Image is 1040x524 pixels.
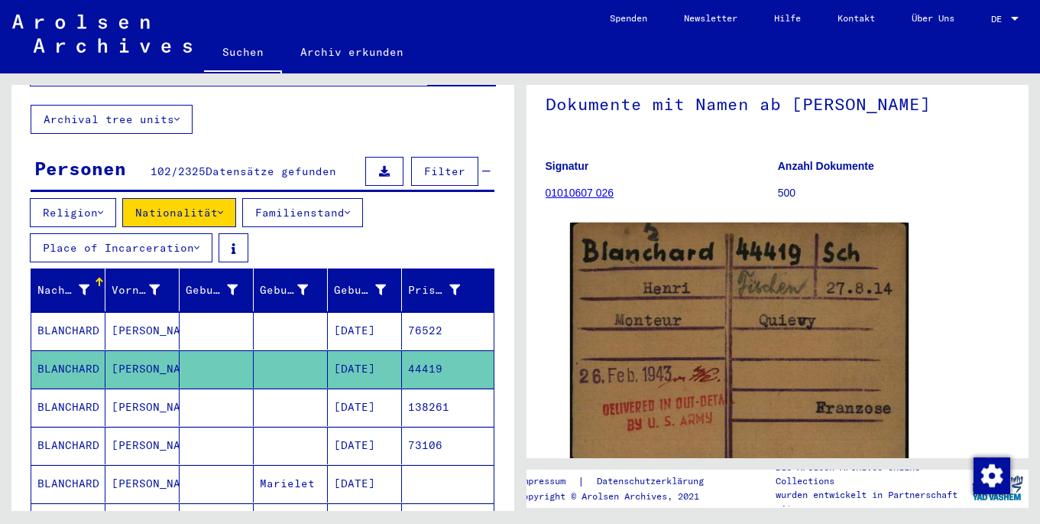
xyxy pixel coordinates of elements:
[37,278,109,302] div: Nachname
[186,278,257,302] div: Geburtsname
[260,282,308,298] div: Geburt‏
[105,465,180,503] mat-cell: [PERSON_NAME]
[328,465,402,503] mat-cell: [DATE]
[411,157,478,186] button: Filter
[34,155,126,182] div: Personen
[254,465,328,503] mat-cell: Marielet
[974,457,1010,494] img: Zustimmung ändern
[105,312,180,350] mat-cell: [PERSON_NAME]
[328,427,402,464] mat-cell: [DATE]
[31,312,105,350] mat-cell: BLANCHARD
[402,269,494,311] mat-header-cell: Prisoner #
[402,389,494,426] mat-cell: 138261
[570,223,909,484] img: 001.jpg
[31,465,105,503] mat-cell: BLANCHARD
[408,278,479,302] div: Prisoner #
[105,269,180,311] mat-header-cell: Vorname
[112,278,179,302] div: Vorname
[31,427,105,464] mat-cell: BLANCHARD
[402,427,494,464] mat-cell: 73106
[186,282,238,298] div: Geburtsname
[171,164,178,178] span: /
[37,282,89,298] div: Nachname
[776,461,965,488] p: Die Arolsen Archives Online-Collections
[151,164,171,178] span: 102
[328,312,402,350] mat-cell: [DATE]
[105,427,180,464] mat-cell: [PERSON_NAME]
[105,389,180,426] mat-cell: [PERSON_NAME]
[546,160,589,172] b: Signatur
[112,282,160,298] div: Vorname
[31,350,105,388] mat-cell: BLANCHARD
[30,198,116,227] button: Religion
[517,474,578,490] a: Impressum
[31,269,105,311] mat-header-cell: Nachname
[242,198,363,227] button: Familienstand
[282,34,422,70] a: Archiv erkunden
[328,350,402,388] mat-cell: [DATE]
[328,269,402,311] mat-header-cell: Geburtsdatum
[334,282,386,298] div: Geburtsdatum
[778,160,874,172] b: Anzahl Dokumente
[180,269,254,311] mat-header-cell: Geburtsname
[12,15,192,53] img: Arolsen_neg.svg
[122,198,236,227] button: Nationalität
[546,69,1010,136] h1: Dokumente mit Namen ab [PERSON_NAME]
[778,185,1009,201] p: 500
[204,34,282,73] a: Suchen
[402,312,494,350] mat-cell: 76522
[105,350,180,388] mat-cell: [PERSON_NAME]
[546,187,614,199] a: 01010607 026
[328,389,402,426] mat-cell: [DATE]
[517,474,722,490] div: |
[30,233,212,262] button: Place of Incarceration
[424,164,465,178] span: Filter
[31,389,105,426] mat-cell: BLANCHARD
[585,474,722,490] a: Datenschutzerklärung
[517,490,722,503] p: Copyright © Arolsen Archives, 2021
[178,164,206,178] span: 2325
[31,105,193,134] button: Archival tree units
[776,488,965,516] p: wurden entwickelt in Partnerschaft mit
[206,164,336,178] span: Datensätze gefunden
[334,278,405,302] div: Geburtsdatum
[260,278,327,302] div: Geburt‏
[408,282,460,298] div: Prisoner #
[254,269,328,311] mat-header-cell: Geburt‏
[402,350,494,388] mat-cell: 44419
[991,14,1008,24] span: DE
[969,469,1026,507] img: yv_logo.png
